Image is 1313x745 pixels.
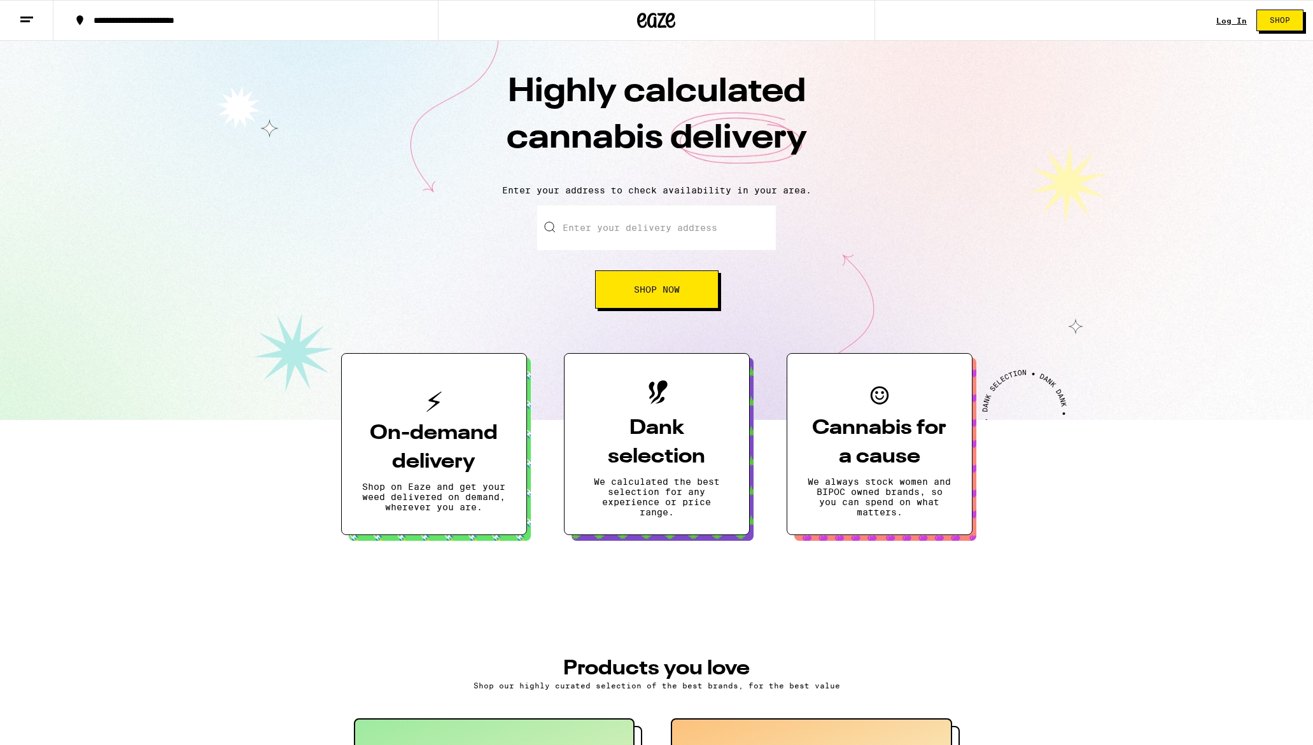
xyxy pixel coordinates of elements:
p: Shop on Eaze and get your weed delivered on demand, wherever you are. [362,482,506,512]
div: Log In [1216,17,1247,25]
p: Shop our highly curated selection of the best brands, for the best value [354,681,960,690]
h1: Highly calculated cannabis delivery [434,69,880,175]
p: We always stock women and BIPOC owned brands, so you can spend on what matters. [808,477,951,517]
input: Enter your delivery address [537,205,776,250]
p: Enter your address to check availability in your area. [13,185,1300,195]
h3: Dank selection [585,414,729,471]
button: On-demand deliveryShop on Eaze and get your weed delivered on demand, wherever you are. [341,353,527,535]
button: Shop [1256,10,1303,31]
span: Shop [1270,17,1290,24]
h3: PRODUCTS YOU LOVE [354,658,960,679]
button: Dank selectionWe calculated the best selection for any experience or price range. [564,353,750,535]
p: We calculated the best selection for any experience or price range. [585,477,729,517]
h3: Cannabis for a cause [808,414,951,471]
h3: On-demand delivery [362,419,506,477]
span: Shop Now [634,285,680,294]
button: Cannabis for a causeWe always stock women and BIPOC owned brands, so you can spend on what matters. [787,353,972,535]
button: Shop Now [595,270,719,309]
